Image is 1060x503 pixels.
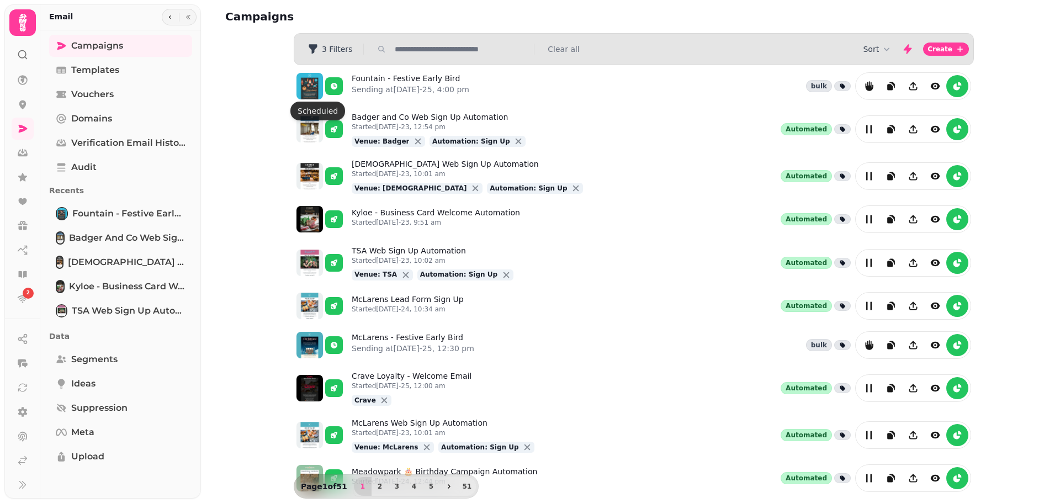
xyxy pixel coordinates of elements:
[781,213,832,225] div: Automated
[880,424,902,446] button: duplicate
[858,118,880,140] button: edit
[354,443,418,451] span: Venue: McLarens
[296,293,323,319] img: aHR0cHM6Ly9zdGFtcGVkZS1zZXJ2aWNlLXByb2QtdGVtcGxhdGUtcHJldmlld3MuczMuZXUtd2VzdC0xLmFtYXpvbmF3cy5jb...
[379,395,390,406] button: close
[352,332,474,358] a: McLarens - Festive Early BirdSending at[DATE]-25, 12:30 pm
[71,88,114,101] span: Vouchers
[458,477,476,496] button: 51
[296,250,323,276] img: aHR0cHM6Ly9zdGFtcGVkZS1zZXJ2aWNlLXByb2QtdGVtcGxhdGUtcHJldmlld3MuczMuZXUtd2VzdC0xLmFtYXpvbmF3cy5jb...
[71,377,96,390] span: Ideas
[352,466,537,490] a: Meadowpark 🎂 Birthday Campaign AutomationStarted[DATE]-24, 12:44 pm
[902,467,924,489] button: Share campaign preview
[400,269,411,280] button: close
[924,75,946,97] button: view
[946,377,968,399] button: reports
[71,161,97,174] span: Audit
[522,442,533,453] button: close
[296,481,352,492] p: Page 1 of 51
[880,295,902,317] button: duplicate
[902,252,924,274] button: Share campaign preview
[57,208,67,219] img: Fountain - Festive Early Bird
[501,269,512,280] button: close
[299,40,361,58] button: 3 Filters
[410,483,418,490] span: 4
[924,467,946,489] button: view
[352,305,464,314] p: Started [DATE]-24, 10:34 am
[781,300,832,312] div: Automated
[880,75,902,97] button: duplicate
[57,257,62,268] img: Church Web Sign Up Automation
[49,326,192,346] p: Data
[354,137,409,145] span: Venue: Badger
[946,424,968,446] button: reports
[946,75,968,97] button: reports
[49,373,192,395] a: Ideas
[352,73,469,99] a: Fountain - Festive Early BirdSending at[DATE]-25, 4:00 pm
[352,207,520,231] a: Kyloe - Business Card Welcome AutomationStarted[DATE]-23, 9:51 am
[781,257,832,269] div: Automated
[422,477,440,496] button: 5
[49,59,192,81] a: Templates
[57,281,63,292] img: Kyloe - Business Card Welcome Automation
[69,231,185,245] span: Badger and Co Web Sign Up Automation
[352,170,583,178] p: Started [DATE]-23, 10:01 am
[924,295,946,317] button: view
[880,334,902,356] button: duplicate
[296,206,323,232] img: aHR0cHM6Ly9zdGFtcGVkZS1zZXJ2aWNlLXByb2QtdGVtcGxhdGUtcHJldmlld3MuczMuZXUtd2VzdC0xLmFtYXpvbmF3cy5jb...
[352,112,526,147] a: Badger and Co Web Sign Up AutomationStarted[DATE]-23, 12:54 pmVenue: BadgercloseAutomation: Sign ...
[354,477,372,496] button: 1
[570,183,581,194] button: close
[71,136,185,150] span: Verification email history
[49,83,192,105] a: Vouchers
[490,184,567,192] span: Automation: Sign Up
[49,11,73,22] h2: Email
[49,421,192,443] a: Meta
[858,377,880,399] button: edit
[470,183,481,194] button: close
[296,116,323,142] img: aHR0cHM6Ly9zdGFtcGVkZS1zZXJ2aWNlLXByb2QtdGVtcGxhdGUtcHJldmlld3MuczMuZXUtd2VzdC0xLmFtYXpvbmF3cy5jb...
[432,137,510,145] span: Automation: Sign Up
[49,132,192,154] a: Verification email history
[352,256,513,265] p: Started [DATE]-23, 10:02 am
[352,218,520,227] p: Started [DATE]-23, 9:51 am
[412,136,423,147] button: close
[71,450,104,463] span: Upload
[352,245,513,280] a: TSA Web Sign Up AutomationStarted[DATE]-23, 10:02 amVenue: TSAcloseAutomation: Sign Upclose
[902,334,924,356] button: Share campaign preview
[902,165,924,187] button: Share campaign preview
[924,334,946,356] button: view
[352,84,469,95] p: Sending at [DATE]-25, 4:00 pm
[924,118,946,140] button: view
[49,35,192,57] a: Campaigns
[72,207,185,220] span: Fountain - Festive Early Bird
[12,288,34,310] a: 2
[902,75,924,97] button: Share campaign preview
[858,165,880,187] button: edit
[49,348,192,370] a: Segments
[924,424,946,446] button: view
[69,280,185,293] span: Kyloe - Business Card Welcome Automation
[352,158,583,194] a: [DEMOGRAPHIC_DATA] Web Sign Up AutomationStarted[DATE]-23, 10:01 amVenue: [DEMOGRAPHIC_DATA]close...
[880,165,902,187] button: duplicate
[354,477,476,496] nav: Pagination
[358,483,367,490] span: 1
[57,232,63,243] img: Badger and Co Web Sign Up Automation
[71,39,123,52] span: Campaigns
[946,208,968,230] button: reports
[924,208,946,230] button: view
[781,429,832,441] div: Automated
[781,472,832,484] div: Automated
[439,477,458,496] button: next
[880,118,902,140] button: duplicate
[393,483,401,490] span: 3
[71,112,112,125] span: Domains
[441,443,518,451] span: Automation: Sign Up
[49,203,192,225] a: Fountain - Festive Early BirdFountain - Festive Early Bird
[946,118,968,140] button: reports
[902,377,924,399] button: Share campaign preview
[49,397,192,419] a: Suppression
[71,353,118,366] span: Segments
[421,442,432,453] button: close
[858,252,880,274] button: edit
[225,9,437,24] h2: Campaigns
